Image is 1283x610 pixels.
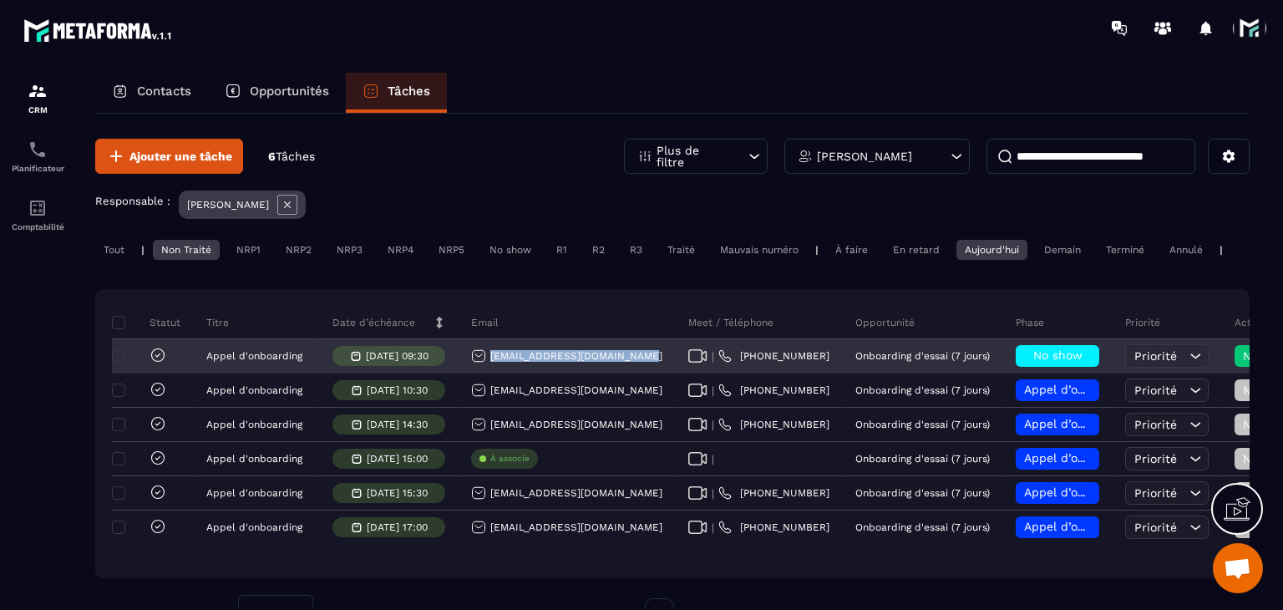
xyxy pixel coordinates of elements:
[388,84,430,99] p: Tâches
[712,521,714,534] span: |
[1134,384,1177,397] span: Priorité
[367,487,428,499] p: [DATE] 15:30
[621,240,651,260] div: R3
[430,240,473,260] div: NRP5
[187,199,269,211] p: [PERSON_NAME]
[268,149,315,165] p: 6
[206,521,302,533] p: Appel d'onboarding
[1024,485,1182,499] span: Appel d’onboarding planifié
[137,84,191,99] p: Contacts
[712,350,714,363] span: |
[346,73,447,113] a: Tâches
[1024,451,1182,465] span: Appel d’onboarding planifié
[827,240,876,260] div: À faire
[471,316,499,329] p: Email
[712,240,807,260] div: Mauvais numéro
[1016,316,1044,329] p: Phase
[95,139,243,174] button: Ajouter une tâche
[1134,521,1177,534] span: Priorité
[23,15,174,45] img: logo
[206,350,302,362] p: Appel d'onboarding
[1220,244,1223,256] p: |
[206,453,302,465] p: Appel d'onboarding
[1036,240,1089,260] div: Demain
[548,240,576,260] div: R1
[1024,520,1182,533] span: Appel d’onboarding planifié
[277,240,320,260] div: NRP2
[95,195,170,207] p: Responsable :
[855,316,915,329] p: Opportunité
[367,419,428,430] p: [DATE] 14:30
[276,150,315,163] span: Tâches
[815,244,819,256] p: |
[208,73,346,113] a: Opportunités
[718,418,829,431] a: [PHONE_NUMBER]
[712,487,714,500] span: |
[1134,418,1177,431] span: Priorité
[228,240,269,260] div: NRP1
[367,384,428,396] p: [DATE] 10:30
[129,148,232,165] span: Ajouter une tâche
[855,453,990,465] p: Onboarding d'essai (7 jours)
[956,240,1027,260] div: Aujourd'hui
[4,186,71,244] a: accountantaccountantComptabilité
[490,453,530,465] p: À associe
[855,521,990,533] p: Onboarding d'essai (7 jours)
[1098,240,1153,260] div: Terminé
[332,316,415,329] p: Date d’échéance
[855,350,990,362] p: Onboarding d'essai (7 jours)
[116,316,180,329] p: Statut
[712,419,714,431] span: |
[4,222,71,231] p: Comptabilité
[250,84,329,99] p: Opportunités
[718,486,829,500] a: [PHONE_NUMBER]
[379,240,422,260] div: NRP4
[153,240,220,260] div: Non Traité
[4,105,71,114] p: CRM
[855,487,990,499] p: Onboarding d'essai (7 jours)
[657,145,730,168] p: Plus de filtre
[28,81,48,101] img: formation
[206,487,302,499] p: Appel d'onboarding
[95,240,133,260] div: Tout
[817,150,912,162] p: [PERSON_NAME]
[1024,383,1182,396] span: Appel d’onboarding planifié
[28,140,48,160] img: scheduler
[4,164,71,173] p: Planificateur
[1213,543,1263,593] div: Ouvrir le chat
[1024,417,1182,430] span: Appel d’onboarding planifié
[95,73,208,113] a: Contacts
[206,316,229,329] p: Titre
[885,240,948,260] div: En retard
[712,453,714,465] span: |
[141,244,145,256] p: |
[28,198,48,218] img: accountant
[481,240,540,260] div: No show
[718,384,829,397] a: [PHONE_NUMBER]
[718,349,829,363] a: [PHONE_NUMBER]
[712,384,714,397] span: |
[1235,316,1265,329] p: Action
[688,316,773,329] p: Meet / Téléphone
[4,69,71,127] a: formationformationCRM
[718,521,829,534] a: [PHONE_NUMBER]
[584,240,613,260] div: R2
[1134,452,1177,465] span: Priorité
[1125,316,1160,329] p: Priorité
[328,240,371,260] div: NRP3
[367,521,428,533] p: [DATE] 17:00
[855,384,990,396] p: Onboarding d'essai (7 jours)
[1134,486,1177,500] span: Priorité
[1134,349,1177,363] span: Priorité
[1161,240,1211,260] div: Annulé
[855,419,990,430] p: Onboarding d'essai (7 jours)
[367,453,428,465] p: [DATE] 15:00
[366,350,429,362] p: [DATE] 09:30
[4,127,71,186] a: schedulerschedulerPlanificateur
[206,384,302,396] p: Appel d'onboarding
[1033,348,1083,362] span: No show
[659,240,703,260] div: Traité
[206,419,302,430] p: Appel d'onboarding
